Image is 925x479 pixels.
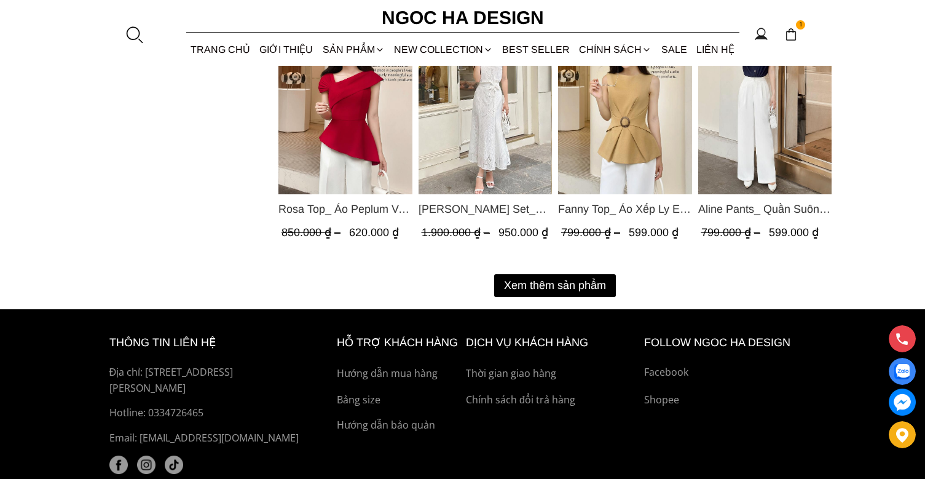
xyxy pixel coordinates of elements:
img: instagram [137,456,155,474]
img: Rosa Top_ Áo Peplum Vai Lệch Xếp Ly Màu Đỏ A1064 [278,16,412,194]
span: Rosa Top_ Áo Peplum Vai Lệch Xếp Ly Màu Đỏ A1064 [278,200,412,218]
span: 620.000 ₫ [349,226,399,239]
a: facebook (1) [109,456,128,474]
a: Display image [889,358,916,385]
a: Hướng dẫn bảo quản [337,418,460,433]
span: Aline Pants_ Quần Suông Xếp Ly Mềm Q063 [698,200,832,218]
a: Product image - Aline Pants_ Quần Suông Xếp Ly Mềm Q063 [698,16,832,194]
img: Display image [894,364,910,379]
a: GIỚI THIỆU [255,33,318,66]
a: Thời gian giao hàng [466,366,638,382]
p: Email: [EMAIL_ADDRESS][DOMAIN_NAME] [109,430,309,446]
a: LIÊN HỆ [691,33,739,66]
a: tiktok [165,456,183,474]
img: Isabella Set_ Bộ Ren Áo Sơ Mi Vai Chờm Chân Váy Đuôi Cá Màu Trắng BJ139 [418,16,552,194]
a: Chính sách đổi trả hàng [466,392,638,408]
h6: Dịch vụ khách hàng [466,334,638,352]
span: [PERSON_NAME] Set_ Bộ Ren Áo Sơ Mi Vai Chờm Chân Váy Đuôi Cá Màu Trắng BJ139 [418,200,552,218]
h6: Follow ngoc ha Design [644,334,816,352]
a: SALE [656,33,691,66]
a: Shopee [644,392,816,408]
a: Link to Aline Pants_ Quần Suông Xếp Ly Mềm Q063 [698,200,832,218]
span: 850.000 ₫ [281,226,344,239]
div: Chính sách [575,33,656,66]
a: Link to Isabella Set_ Bộ Ren Áo Sơ Mi Vai Chờm Chân Váy Đuôi Cá Màu Trắng BJ139 [418,200,552,218]
a: Link to Rosa Top_ Áo Peplum Vai Lệch Xếp Ly Màu Đỏ A1064 [278,200,412,218]
span: 1 [796,20,806,30]
span: 799.000 ₫ [561,226,623,239]
span: 799.000 ₫ [701,226,763,239]
span: 599.000 ₫ [629,226,679,239]
a: TRANG CHỦ [186,33,255,66]
a: Product image - Rosa Top_ Áo Peplum Vai Lệch Xếp Ly Màu Đỏ A1064 [278,16,412,194]
img: Aline Pants_ Quần Suông Xếp Ly Mềm Q063 [698,16,832,194]
a: Hotline: 0334726465 [109,405,309,421]
p: Địa chỉ: [STREET_ADDRESS][PERSON_NAME] [109,365,309,396]
a: Bảng size [337,392,460,408]
a: BEST SELLER [498,33,575,66]
a: Product image - Isabella Set_ Bộ Ren Áo Sơ Mi Vai Chờm Chân Váy Đuôi Cá Màu Trắng BJ139 [418,16,552,194]
a: NEW COLLECTION [389,33,497,66]
a: Ngoc Ha Design [371,3,555,33]
span: 950.000 ₫ [498,226,548,239]
img: img-CART-ICON-ksit0nf1 [784,28,798,41]
span: 1.900.000 ₫ [421,226,492,239]
a: Facebook [644,365,816,381]
div: SẢN PHẨM [318,33,389,66]
img: Fanny Top_ Áo Xếp Ly Eo Sát Nách Màu Bee A1068 [558,16,692,194]
a: Product image - Fanny Top_ Áo Xếp Ly Eo Sát Nách Màu Bee A1068 [558,16,692,194]
h6: thông tin liên hệ [109,334,309,352]
a: messenger [889,389,916,416]
a: Link to Fanny Top_ Áo Xếp Ly Eo Sát Nách Màu Bee A1068 [558,200,692,218]
button: Xem thêm sản phẩm [494,274,616,297]
span: Fanny Top_ Áo Xếp Ly Eo Sát Nách Màu Bee A1068 [558,200,692,218]
h6: hỗ trợ khách hàng [337,334,460,352]
span: 599.000 ₫ [768,226,818,239]
a: Hướng dẫn mua hàng [337,366,460,382]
